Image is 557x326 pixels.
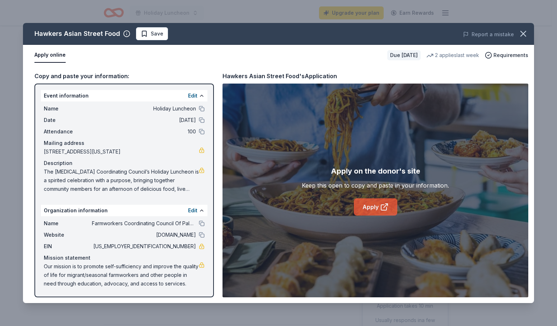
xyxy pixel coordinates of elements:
[44,147,199,156] span: [STREET_ADDRESS][US_STATE]
[463,30,514,39] button: Report a mistake
[44,231,92,239] span: Website
[34,71,214,81] div: Copy and paste your information:
[34,28,120,39] div: Hawkers Asian Street Food
[92,104,196,113] span: Holiday Luncheon
[92,127,196,136] span: 100
[44,254,205,262] div: Mission statement
[136,27,168,40] button: Save
[331,165,420,177] div: Apply on the donor's site
[188,206,197,215] button: Edit
[302,181,449,190] div: Keep this open to copy and paste in your information.
[44,262,199,288] span: Our mission is to promote self-sufficiency and improve the quality of life for migrant/seasonal f...
[44,127,92,136] span: Attendance
[44,219,92,228] span: Name
[426,51,479,60] div: 2 applies last week
[485,51,528,60] button: Requirements
[387,50,421,60] div: Due [DATE]
[44,159,205,167] div: Description
[92,242,196,251] span: [US_EMPLOYER_IDENTIFICATION_NUMBER]
[41,90,207,101] div: Event information
[44,139,205,147] div: Mailing address
[188,91,197,100] button: Edit
[92,219,196,228] span: Farmworkers Coordinating Council Of Palm Beach County Inc
[34,48,66,63] button: Apply online
[92,116,196,124] span: [DATE]
[44,104,92,113] span: Name
[223,71,337,81] div: Hawkers Asian Street Food's Application
[44,167,199,193] span: The [MEDICAL_DATA] Coordinating Council’s Holiday Luncheon is a spirited celebration with a purpo...
[92,231,196,239] span: [DOMAIN_NAME]
[44,242,92,251] span: EIN
[354,198,397,216] a: Apply
[41,205,207,216] div: Organization information
[493,51,528,60] span: Requirements
[151,29,163,38] span: Save
[44,116,92,124] span: Date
